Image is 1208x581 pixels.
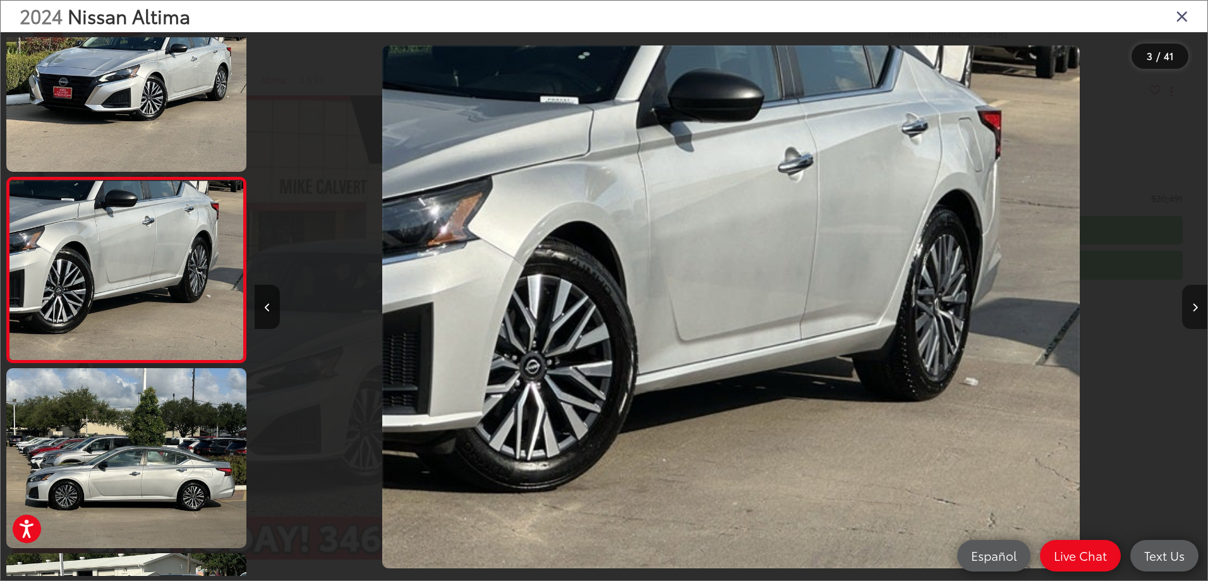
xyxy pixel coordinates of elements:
a: Español [957,540,1030,572]
img: 2024 Nissan Altima 2.5 SV [382,45,1080,568]
button: Previous image [255,285,280,329]
span: / [1155,52,1161,61]
span: 2024 [20,2,63,29]
a: Live Chat [1040,540,1121,572]
span: Text Us [1138,548,1191,563]
a: Text Us [1130,540,1199,572]
button: Next image [1182,285,1207,329]
span: Nissan Altima [68,2,190,29]
div: 2024 Nissan Altima 2.5 SV 2 [255,45,1207,568]
span: 3 [1147,49,1152,63]
span: Live Chat [1048,548,1113,563]
i: Close gallery [1176,8,1188,24]
img: 2024 Nissan Altima 2.5 SV [4,366,249,550]
span: 41 [1164,49,1174,63]
img: 2024 Nissan Altima 2.5 SV [7,181,245,359]
span: Español [965,548,1023,563]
